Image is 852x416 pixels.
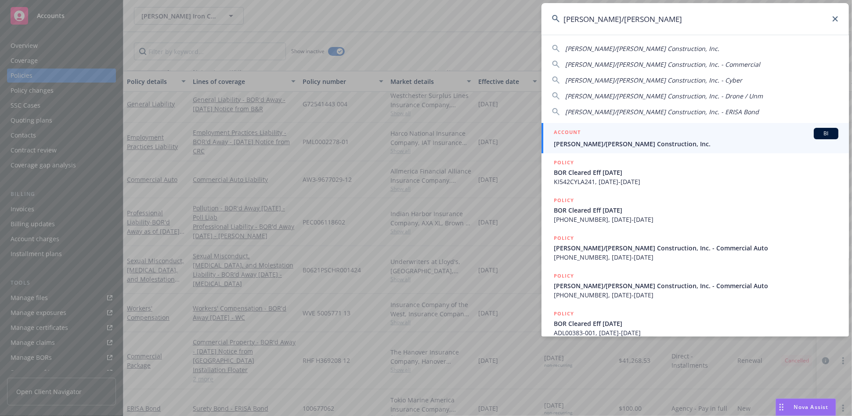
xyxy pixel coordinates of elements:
span: BOR Cleared Eff [DATE] [554,168,838,177]
h5: POLICY [554,158,574,167]
button: Nova Assist [776,398,836,416]
a: POLICYBOR Cleared Eff [DATE]KI542CYLA241, [DATE]-[DATE] [542,153,849,191]
a: POLICYBOR Cleared Eff [DATE]ADL00383-001, [DATE]-[DATE] [542,304,849,342]
span: ADL00383-001, [DATE]-[DATE] [554,328,838,337]
a: POLICY[PERSON_NAME]/[PERSON_NAME] Construction, Inc. - Commercial Auto[PHONE_NUMBER], [DATE]-[DATE] [542,229,849,267]
span: KI542CYLA241, [DATE]-[DATE] [554,177,838,186]
h5: POLICY [554,234,574,242]
span: [PHONE_NUMBER], [DATE]-[DATE] [554,253,838,262]
span: [PERSON_NAME]/[PERSON_NAME] Construction, Inc. [554,139,838,148]
div: Drag to move [776,399,787,416]
span: BOR Cleared Eff [DATE] [554,206,838,215]
h5: POLICY [554,309,574,318]
span: [PERSON_NAME]/[PERSON_NAME] Construction, Inc. - Drone / Unm [565,92,763,100]
span: Nova Assist [794,403,829,411]
a: ACCOUNTBI[PERSON_NAME]/[PERSON_NAME] Construction, Inc. [542,123,849,153]
a: POLICY[PERSON_NAME]/[PERSON_NAME] Construction, Inc. - Commercial Auto[PHONE_NUMBER], [DATE]-[DATE] [542,267,849,304]
span: [PERSON_NAME]/[PERSON_NAME] Construction, Inc. - ERISA Bond [565,108,759,116]
a: POLICYBOR Cleared Eff [DATE][PHONE_NUMBER], [DATE]-[DATE] [542,191,849,229]
span: [PERSON_NAME]/[PERSON_NAME] Construction, Inc. - Commercial [565,60,760,69]
span: [PHONE_NUMBER], [DATE]-[DATE] [554,290,838,300]
input: Search... [542,3,849,35]
span: BI [817,130,835,137]
h5: POLICY [554,271,574,280]
span: [PERSON_NAME]/[PERSON_NAME] Construction, Inc. - Commercial Auto [554,281,838,290]
span: BOR Cleared Eff [DATE] [554,319,838,328]
h5: ACCOUNT [554,128,581,138]
span: [PERSON_NAME]/[PERSON_NAME] Construction, Inc. - Commercial Auto [554,243,838,253]
span: [PERSON_NAME]/[PERSON_NAME] Construction, Inc. - Cyber [565,76,742,84]
h5: POLICY [554,196,574,205]
span: [PHONE_NUMBER], [DATE]-[DATE] [554,215,838,224]
span: [PERSON_NAME]/[PERSON_NAME] Construction, Inc. [565,44,719,53]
